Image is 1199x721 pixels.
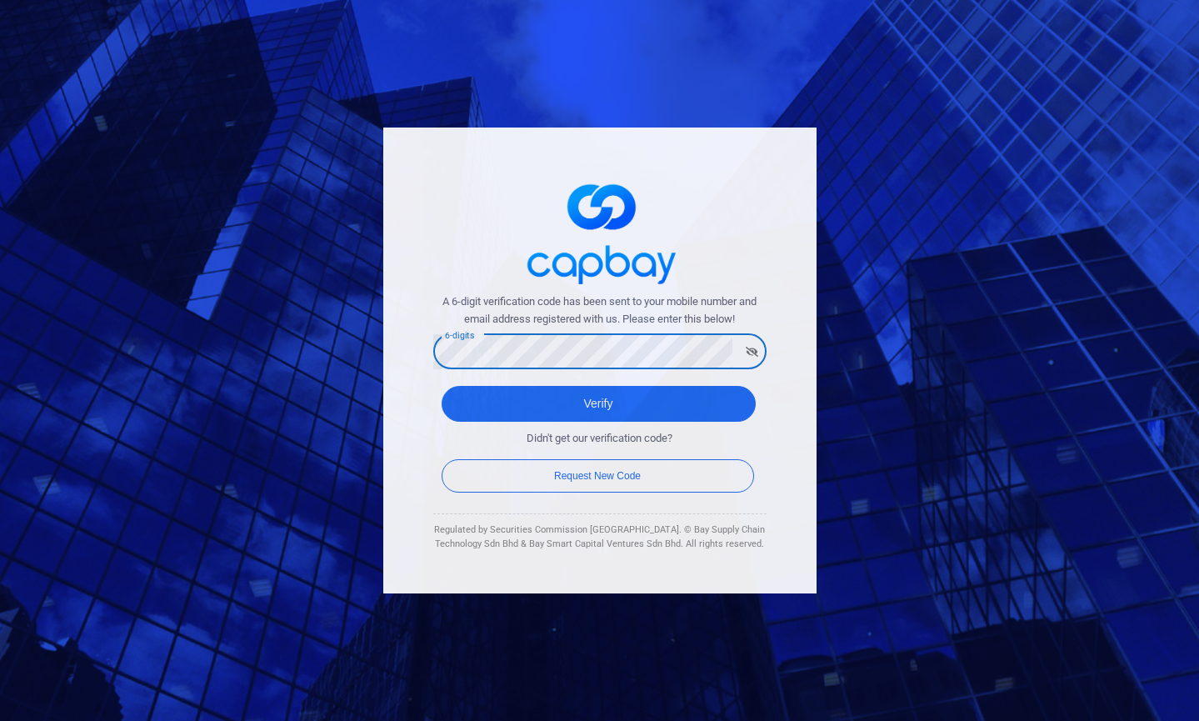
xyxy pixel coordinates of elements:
[445,329,474,342] label: 6-digits
[442,386,756,422] button: Verify
[433,293,767,328] span: A 6-digit verification code has been sent to your mobile number and email address registered with...
[433,523,767,552] div: Regulated by Securities Commission [GEOGRAPHIC_DATA]. © Bay Supply Chain Technology Sdn Bhd & Bay...
[442,459,754,493] button: Request New Code
[527,430,672,448] span: Didn't get our verification code?
[517,169,683,293] img: logo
